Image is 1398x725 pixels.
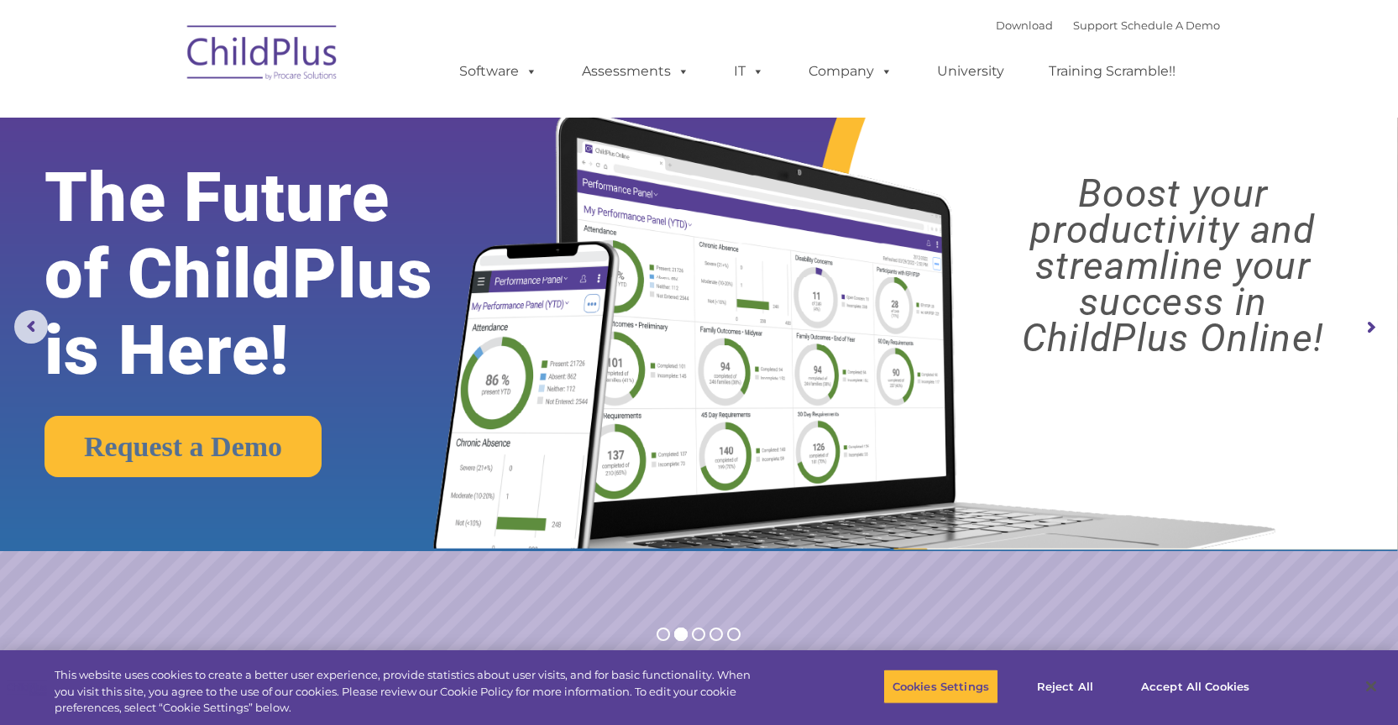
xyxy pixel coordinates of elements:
a: Request a Demo [45,416,322,477]
rs-layer: The Future of ChildPlus is Here! [45,160,491,389]
a: IT [717,55,781,88]
a: Schedule A Demo [1121,18,1220,32]
a: Assessments [565,55,706,88]
a: Software [442,55,554,88]
span: Last name [233,111,285,123]
a: Company [792,55,909,88]
button: Cookies Settings [883,669,998,704]
a: Support [1073,18,1118,32]
button: Accept All Cookies [1132,669,1259,704]
button: Close [1353,668,1390,705]
span: Phone number [233,180,305,192]
rs-layer: Boost your productivity and streamline your success in ChildPlus Online! [966,176,1380,356]
button: Reject All [1013,669,1118,704]
img: ChildPlus by Procare Solutions [179,13,347,97]
font: | [996,18,1220,32]
a: Training Scramble!! [1032,55,1192,88]
a: University [920,55,1021,88]
div: This website uses cookies to create a better user experience, provide statistics about user visit... [55,667,769,717]
a: Download [996,18,1053,32]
